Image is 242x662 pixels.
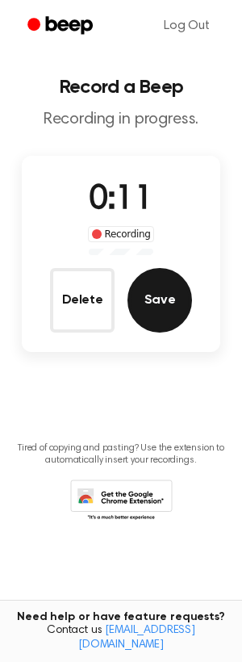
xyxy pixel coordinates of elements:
[50,268,115,333] button: Delete Audio Record
[89,183,153,217] span: 0:11
[88,226,155,242] div: Recording
[13,442,229,467] p: Tired of copying and pasting? Use the extension to automatically insert your recordings.
[78,625,195,651] a: [EMAIL_ADDRESS][DOMAIN_NAME]
[13,78,229,97] h1: Record a Beep
[127,268,192,333] button: Save Audio Record
[10,624,232,652] span: Contact us
[13,110,229,130] p: Recording in progress.
[16,10,107,42] a: Beep
[148,6,226,45] a: Log Out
